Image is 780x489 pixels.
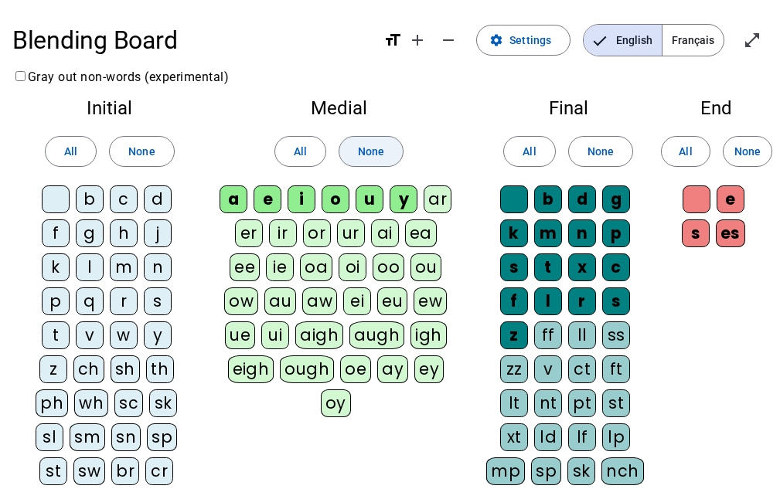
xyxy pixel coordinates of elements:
div: ay [377,355,408,383]
div: ei [343,287,371,315]
div: st [602,389,630,417]
span: Settings [509,31,551,49]
div: y [144,321,172,349]
div: mp [486,457,525,485]
div: ey [414,355,444,383]
h2: Medial [220,99,459,117]
div: o [322,185,349,213]
div: ph [36,389,68,417]
div: ai [371,219,399,247]
div: oi [339,253,366,281]
label: Gray out non-words (experimental) [12,70,229,84]
div: t [42,321,70,349]
div: ie [266,253,294,281]
div: e [717,185,744,213]
button: All [45,136,97,167]
span: All [294,142,307,161]
span: All [523,142,536,161]
button: All [661,136,710,167]
div: ss [602,321,630,349]
div: ct [568,355,596,383]
h1: Blending Board [12,15,371,65]
div: p [42,287,70,315]
div: ch [73,355,104,383]
div: igh [410,321,447,349]
div: u [356,185,383,213]
div: l [534,287,562,315]
mat-button-toggle-group: Language selection [583,24,724,56]
div: cr [145,457,173,485]
div: c [602,253,630,281]
div: f [500,287,528,315]
div: sp [531,457,561,485]
span: All [679,142,692,161]
div: w [110,321,138,349]
div: ar [424,185,451,213]
div: br [111,457,139,485]
div: ld [534,423,562,451]
span: All [64,142,77,161]
div: wh [74,389,108,417]
div: eu [377,287,407,315]
div: sh [111,355,140,383]
button: All [503,136,555,167]
div: h [110,219,138,247]
div: sk [567,457,595,485]
div: or [303,219,331,247]
h2: Final [483,99,653,117]
button: None [109,136,174,167]
div: z [39,355,67,383]
div: d [568,185,596,213]
div: a [220,185,247,213]
div: es [716,219,745,247]
div: l [76,253,104,281]
div: k [42,253,70,281]
div: ir [269,219,297,247]
div: zz [500,355,528,383]
div: th [146,355,174,383]
button: None [339,136,404,167]
div: aw [302,287,337,315]
div: b [534,185,562,213]
div: v [76,321,104,349]
div: oe [340,355,371,383]
span: None [358,142,384,161]
div: s [144,287,172,315]
div: xt [500,423,528,451]
div: ue [225,321,255,349]
button: Enter full screen [737,25,768,56]
span: None [128,142,155,161]
div: ll [568,321,596,349]
div: i [288,185,315,213]
div: sk [149,389,177,417]
div: z [500,321,528,349]
div: m [110,253,138,281]
div: s [602,287,630,315]
div: ff [534,321,562,349]
div: oy [321,389,351,417]
div: er [235,219,263,247]
h2: End [678,99,755,117]
mat-icon: settings [489,33,503,47]
div: g [76,219,104,247]
div: t [534,253,562,281]
button: Decrease font size [433,25,464,56]
div: s [682,219,710,247]
div: r [110,287,138,315]
div: f [42,219,70,247]
button: None [568,136,633,167]
div: c [110,185,138,213]
div: s [500,253,528,281]
div: ee [230,253,260,281]
div: sw [73,457,105,485]
div: lp [602,423,630,451]
div: y [390,185,417,213]
span: None [734,142,761,161]
div: sl [36,423,63,451]
div: q [76,287,104,315]
div: x [568,253,596,281]
div: n [144,253,172,281]
mat-icon: format_size [383,31,402,49]
div: au [264,287,296,315]
span: None [588,142,614,161]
